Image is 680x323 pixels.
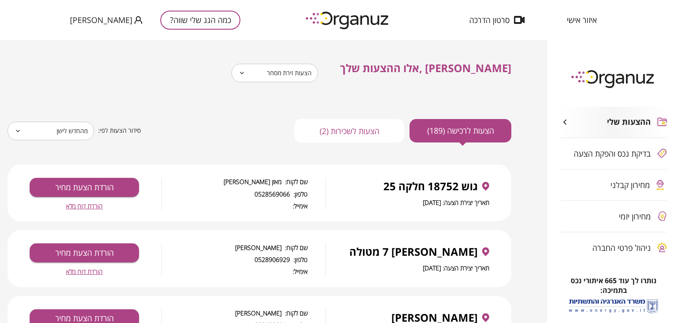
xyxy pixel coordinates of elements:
[66,268,103,275] button: הורדת דוח מלא
[98,127,141,135] span: סידור הצעות לפי:
[70,15,143,26] button: [PERSON_NAME]
[349,246,478,258] span: [PERSON_NAME] 7 מטולה
[574,149,651,158] span: בדיקת נכס והפקת הצעה
[299,8,397,32] img: logo
[70,15,132,24] span: [PERSON_NAME]
[560,107,667,138] button: ההצעות שלי
[560,138,667,169] button: בדיקת נכס והפקת הצעה
[162,202,308,210] span: אימייל:
[30,178,139,197] button: הורדת הצעת מחיר
[294,119,404,142] button: הצעות לשכירות (2)
[423,198,489,207] span: תאריך יצירת הצעה: [DATE]
[553,15,610,24] button: איזור אישי
[160,11,240,30] button: כמה הגג שלי שווה?
[600,285,627,295] span: בתמיכה:
[567,296,660,316] img: לוגו משרד האנרגיה
[567,15,597,24] span: איזור אישי
[162,309,308,317] span: שם לקוח: [PERSON_NAME]
[30,243,139,262] button: הורדת הצעת מחיר
[456,15,538,24] button: סרטון הדרכה
[162,178,308,185] span: שם לקוח: מאזן [PERSON_NAME]
[423,264,489,272] span: תאריך יצירת הצעה: [DATE]
[607,117,651,127] span: ההצעות שלי
[340,61,511,75] span: [PERSON_NAME] ,אלו ההצעות שלך
[571,277,657,285] span: נותרו לך עוד 665 איתורי נכס
[565,66,662,91] img: logo
[66,202,103,210] button: הורדת דוח מלא
[383,180,478,192] span: גוש 18752 חלקה 25
[410,119,511,142] button: הצעות לרכישה (189)
[162,190,308,198] span: טלפון: 0528569066
[8,119,94,143] div: מהחדש לישן
[232,61,318,85] div: הצעות זירת מסחר
[162,256,308,263] span: טלפון: 0528906929
[162,244,308,251] span: שם לקוח: [PERSON_NAME]
[162,268,308,275] span: אימייל:
[469,15,510,24] span: סרטון הדרכה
